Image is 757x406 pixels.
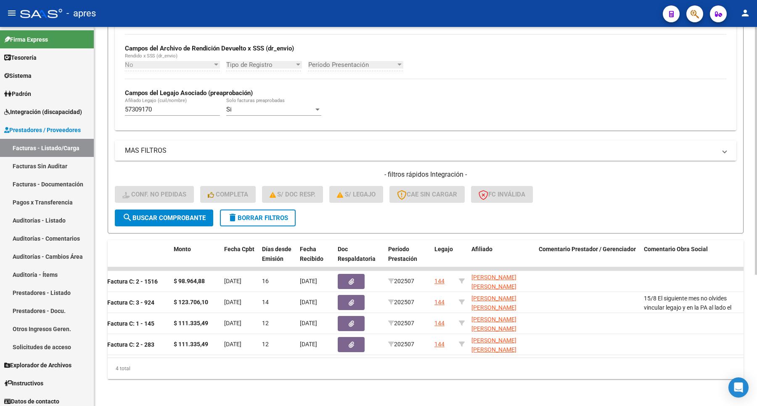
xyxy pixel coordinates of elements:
[434,276,445,286] div: 144
[200,186,256,203] button: Completa
[174,320,208,326] strong: $ 111.335,49
[82,240,170,277] datatable-header-cell: CPBT
[125,45,294,52] strong: Campos del Archivo de Rendición Devuelto x SSS (dr_envio)
[122,214,206,222] span: Buscar Comprobante
[388,320,414,326] span: 202507
[329,186,383,203] button: S/ legajo
[224,320,241,326] span: [DATE]
[434,340,445,349] div: 144
[471,295,516,321] span: [PERSON_NAME] [PERSON_NAME] 20573091702
[107,320,154,327] strong: Factura C: 1 - 145
[224,341,241,348] span: [DATE]
[728,377,749,398] div: Open Intercom Messenger
[4,53,37,62] span: Tesorería
[388,246,417,262] span: Período Prestación
[7,8,17,18] mat-icon: menu
[107,299,154,306] strong: Factura C: 3 - 924
[170,240,221,277] datatable-header-cell: Monto
[471,246,492,252] span: Afiliado
[385,240,431,277] datatable-header-cell: Período Prestación
[337,191,376,198] span: S/ legajo
[122,191,186,198] span: Conf. no pedidas
[228,214,288,222] span: Borrar Filtros
[434,297,445,307] div: 144
[115,186,194,203] button: Conf. no pedidas
[338,246,376,262] span: Doc Respaldatoria
[4,71,32,80] span: Sistema
[224,246,254,252] span: Fecha Cpbt
[270,191,316,198] span: S/ Doc Resp.
[262,341,269,348] span: 12
[308,61,396,69] span: Período Presentación
[66,4,96,23] span: - apres
[4,361,71,370] span: Explorador de Archivos
[174,299,208,305] strong: $ 123.706,10
[226,61,294,69] span: Tipo de Registro
[4,89,31,98] span: Padrón
[389,186,465,203] button: CAE SIN CARGAR
[388,341,414,348] span: 202507
[4,397,59,406] span: Datos de contacto
[296,240,334,277] datatable-header-cell: Fecha Recibido
[4,107,82,117] span: Integración (discapacidad)
[334,240,385,277] datatable-header-cell: Doc Respaldatoria
[208,191,248,198] span: Completa
[174,341,208,348] strong: $ 111.335,49
[122,212,132,223] mat-icon: search
[262,278,269,284] span: 16
[125,61,133,69] span: No
[262,320,269,326] span: 12
[228,212,238,223] mat-icon: delete
[471,337,516,363] span: [PERSON_NAME] [PERSON_NAME] 20573091702
[300,299,317,305] span: [DATE]
[220,210,296,226] button: Borrar Filtros
[224,299,241,305] span: [DATE]
[4,379,43,388] span: Instructivos
[300,246,323,262] span: Fecha Recibido
[262,299,269,305] span: 14
[226,106,232,113] span: Si
[125,146,716,155] mat-panel-title: MAS FILTROS
[471,274,516,300] span: [PERSON_NAME] [PERSON_NAME] 20573091702
[107,341,154,348] strong: Factura C: 2 - 283
[107,278,158,285] strong: Factura C: 2 - 1516
[434,246,453,252] span: Legajo
[224,278,241,284] span: [DATE]
[431,240,455,277] datatable-header-cell: Legajo
[4,125,81,135] span: Prestadores / Proveedores
[479,191,525,198] span: FC Inválida
[388,278,414,284] span: 202507
[434,318,445,328] div: 144
[300,278,317,284] span: [DATE]
[539,246,636,252] span: Comentario Prestador / Gerenciador
[115,210,213,226] button: Buscar Comprobante
[221,240,259,277] datatable-header-cell: Fecha Cpbt
[262,186,323,203] button: S/ Doc Resp.
[174,278,205,284] strong: $ 98.964,88
[644,295,738,340] span: 15/8 El siguiente mes no olvides vincular legajo y en la PA al lado el mes, las fechas, la presta...
[468,240,535,277] datatable-header-cell: Afiliado
[300,341,317,348] span: [DATE]
[300,320,317,326] span: [DATE]
[115,141,736,161] mat-expansion-panel-header: MAS FILTROS
[397,191,457,198] span: CAE SIN CARGAR
[4,35,48,44] span: Firma Express
[535,240,641,277] datatable-header-cell: Comentario Prestador / Gerenciador
[125,89,253,97] strong: Campos del Legajo Asociado (preaprobación)
[108,358,744,379] div: 4 total
[115,170,736,179] h4: - filtros rápidos Integración -
[641,240,746,277] datatable-header-cell: Comentario Obra Social
[471,316,516,342] span: [PERSON_NAME] [PERSON_NAME] 20573091702
[740,8,750,18] mat-icon: person
[174,246,191,252] span: Monto
[388,299,414,305] span: 202507
[471,186,533,203] button: FC Inválida
[644,246,708,252] span: Comentario Obra Social
[262,246,291,262] span: Días desde Emisión
[259,240,296,277] datatable-header-cell: Días desde Emisión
